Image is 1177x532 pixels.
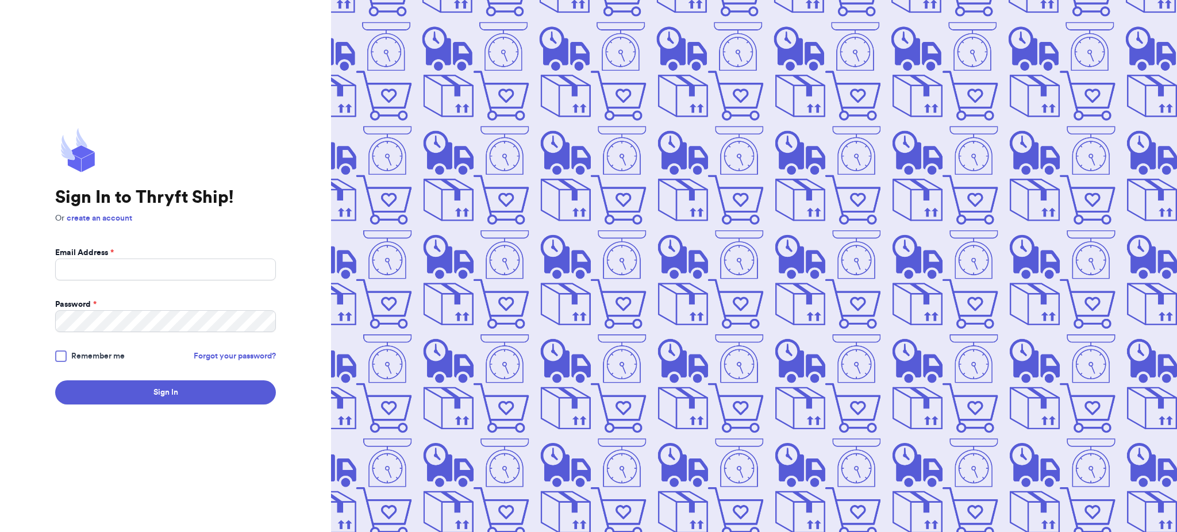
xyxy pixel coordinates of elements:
[194,350,276,362] a: Forgot your password?
[55,213,276,224] p: Or
[71,350,125,362] span: Remember me
[55,247,114,259] label: Email Address
[55,380,276,404] button: Sign In
[55,187,276,208] h1: Sign In to Thryft Ship!
[55,299,97,310] label: Password
[67,214,132,222] a: create an account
